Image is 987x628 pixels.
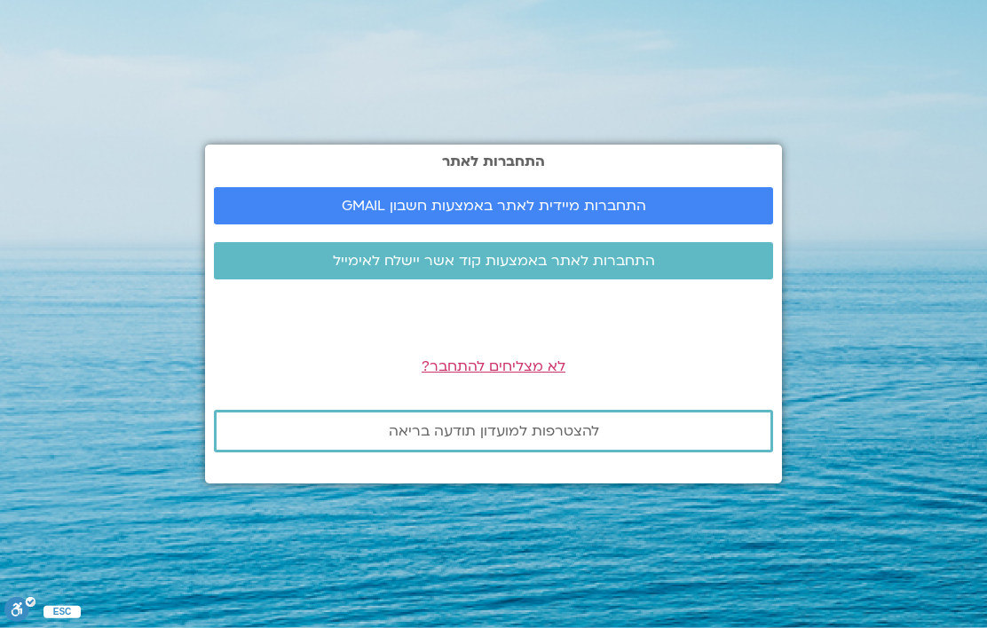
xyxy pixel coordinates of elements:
h2: התחברות לאתר [214,153,773,169]
a: התחברות לאתר באמצעות קוד אשר יישלח לאימייל [214,242,773,279]
a: לא מצליחים להתחבר? [422,357,565,376]
span: להצטרפות למועדון תודעה בריאה [389,423,599,439]
a: להצטרפות למועדון תודעה בריאה [214,410,773,452]
span: התחברות מיידית לאתר באמצעות חשבון GMAIL [342,198,646,214]
span: התחברות לאתר באמצעות קוד אשר יישלח לאימייל [333,253,655,269]
a: התחברות מיידית לאתר באמצעות חשבון GMAIL [214,187,773,224]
